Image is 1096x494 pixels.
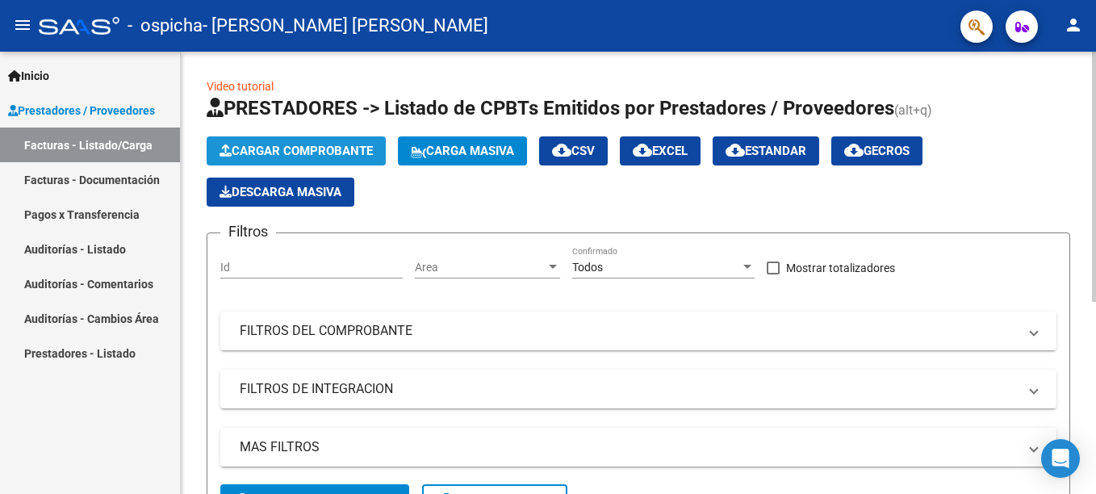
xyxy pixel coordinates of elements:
[220,370,1056,408] mat-expansion-panel-header: FILTROS DE INTEGRACION
[203,8,488,44] span: - [PERSON_NAME] [PERSON_NAME]
[572,261,603,274] span: Todos
[1064,15,1083,35] mat-icon: person
[207,97,894,119] span: PRESTADORES -> Listado de CPBTs Emitidos por Prestadores / Proveedores
[220,428,1056,467] mat-expansion-panel-header: MAS FILTROS
[726,144,806,158] span: Estandar
[786,258,895,278] span: Mostrar totalizadores
[207,80,274,93] a: Video tutorial
[240,322,1018,340] mat-panel-title: FILTROS DEL COMPROBANTE
[552,144,595,158] span: CSV
[726,140,745,160] mat-icon: cloud_download
[220,220,276,243] h3: Filtros
[207,178,354,207] app-download-masive: Descarga masiva de comprobantes (adjuntos)
[844,140,864,160] mat-icon: cloud_download
[240,438,1018,456] mat-panel-title: MAS FILTROS
[713,136,819,165] button: Estandar
[8,67,49,85] span: Inicio
[552,140,571,160] mat-icon: cloud_download
[620,136,701,165] button: EXCEL
[1041,439,1080,478] div: Open Intercom Messenger
[831,136,922,165] button: Gecros
[894,103,932,118] span: (alt+q)
[539,136,608,165] button: CSV
[220,144,373,158] span: Cargar Comprobante
[633,140,652,160] mat-icon: cloud_download
[415,261,546,274] span: Area
[207,178,354,207] button: Descarga Masiva
[220,312,1056,350] mat-expansion-panel-header: FILTROS DEL COMPROBANTE
[220,185,341,199] span: Descarga Masiva
[207,136,386,165] button: Cargar Comprobante
[128,8,203,44] span: - ospicha
[844,144,910,158] span: Gecros
[8,102,155,119] span: Prestadores / Proveedores
[411,144,514,158] span: Carga Masiva
[240,380,1018,398] mat-panel-title: FILTROS DE INTEGRACION
[13,15,32,35] mat-icon: menu
[633,144,688,158] span: EXCEL
[398,136,527,165] button: Carga Masiva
